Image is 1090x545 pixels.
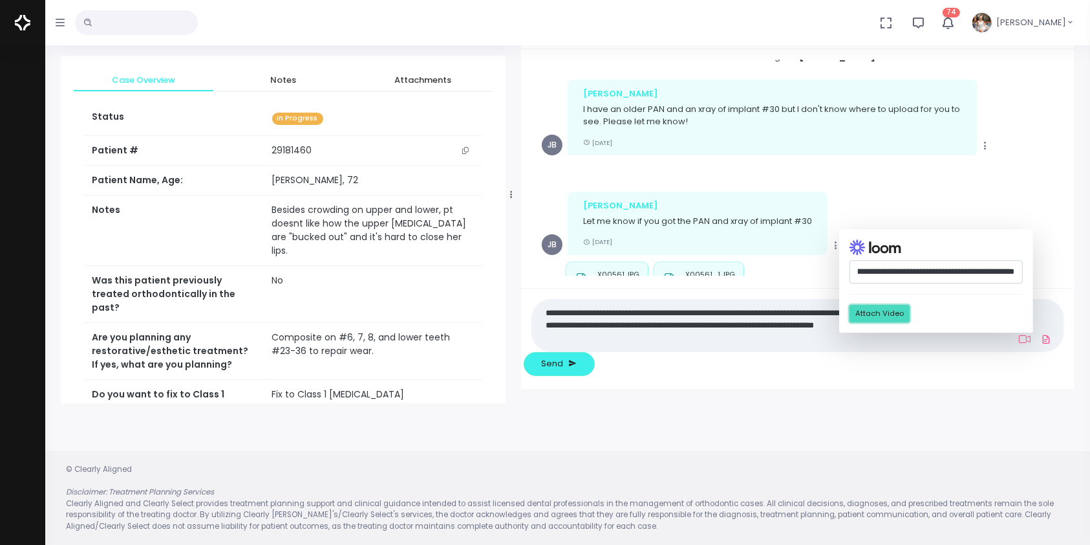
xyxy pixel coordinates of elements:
[264,136,482,166] td: 29181460
[583,103,962,128] p: I have an older PAN and an xray of implant #30 but I don't know where to upload for you to see. P...
[363,74,482,87] span: Attachments
[264,195,482,266] td: Besides crowding on upper and lower, pt doesnt like how the upper [MEDICAL_DATA] are "bucked out"...
[224,74,343,87] span: Notes
[264,380,482,423] td: Fix to Class 1 [MEDICAL_DATA]
[799,50,875,63] b: [PERSON_NAME]
[583,199,812,212] div: [PERSON_NAME]
[685,271,735,279] p: X00561_1.JPG
[84,266,264,323] th: Was this patient previously treated orthodontically in the past?
[1038,328,1054,351] a: Add Files
[524,352,595,376] button: Send
[84,74,203,87] span: Case Overview
[531,60,1064,276] div: scrollable content
[850,306,910,323] button: Attach Video
[84,380,264,423] th: Do you want to fix to Class 1 occlusion?
[970,11,994,34] img: Header Avatar
[1016,334,1033,344] a: Add Loom Video
[996,16,1066,29] span: [PERSON_NAME]
[583,87,962,100] div: [PERSON_NAME]
[84,195,264,266] th: Notes
[53,464,1082,532] div: © Clearly Aligned Clearly Aligned and Clearly Select provides treatment planning support and clin...
[66,487,214,497] em: Disclaimer: Treatment Planning Services
[583,238,612,246] small: [DATE]
[264,323,482,380] td: Composite on #6, 7, 8, and lower teeth #23-36 to repair wear.
[705,47,891,67] span: Clinician Assigned:
[84,166,264,195] th: Patient Name, Age:
[542,357,564,370] span: Send
[583,139,612,147] small: [DATE]
[264,266,482,323] td: No
[264,166,482,195] td: [PERSON_NAME], 72
[84,323,264,380] th: Are you planning any restorative/esthetic treatment? If yes, what are you planning?
[84,102,264,135] th: Status
[84,135,264,166] th: Patient #
[272,113,323,125] span: In Progress
[943,8,960,17] span: 74
[542,234,562,255] span: JB
[597,271,639,279] p: X00561.JPG
[15,9,30,36] img: Logo Horizontal
[542,135,562,155] span: JB
[583,215,812,228] p: Let me know if you got the PAN and xray of implant #30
